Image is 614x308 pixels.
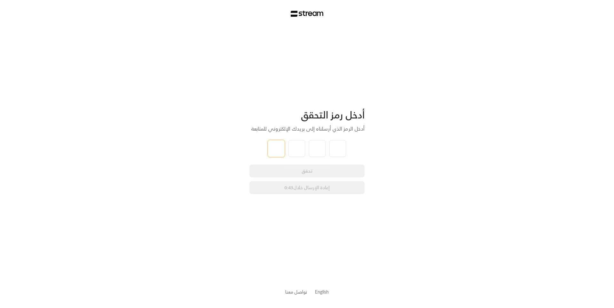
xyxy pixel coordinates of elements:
[249,125,365,133] div: أدخل الرمز الذي أرسلناه إلى بريدك الإلكتروني للمتابعة
[315,286,329,298] a: English
[291,11,324,17] img: Stream Logo
[249,109,365,121] div: أدخل رمز التحقق
[285,288,307,295] button: تواصل معنا
[285,288,307,296] a: تواصل معنا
